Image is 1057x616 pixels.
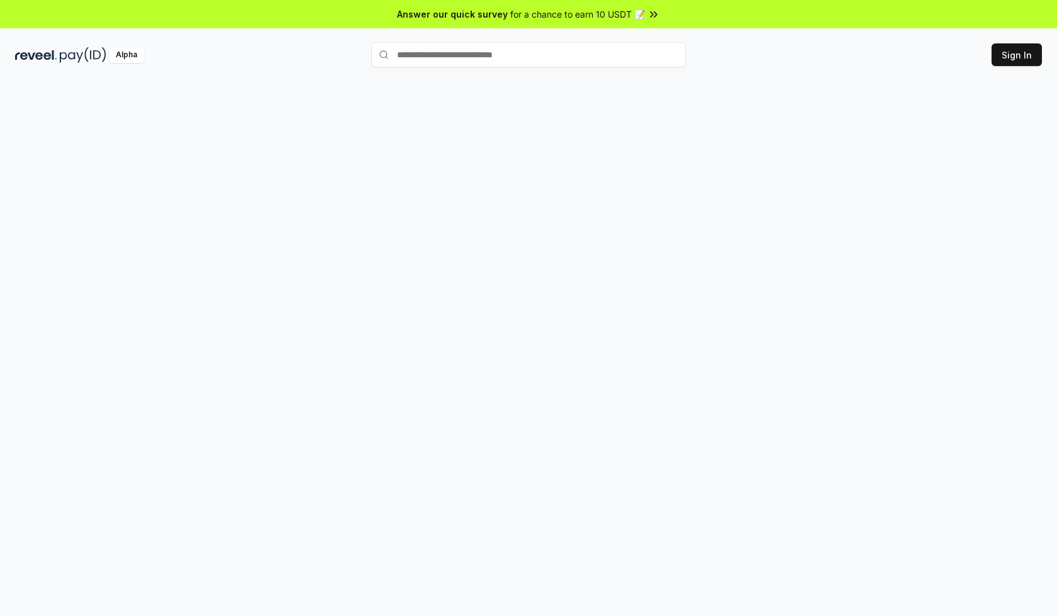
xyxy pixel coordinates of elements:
[60,47,106,63] img: pay_id
[397,8,508,21] span: Answer our quick survey
[15,47,57,63] img: reveel_dark
[992,43,1042,66] button: Sign In
[510,8,645,21] span: for a chance to earn 10 USDT 📝
[109,47,144,63] div: Alpha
